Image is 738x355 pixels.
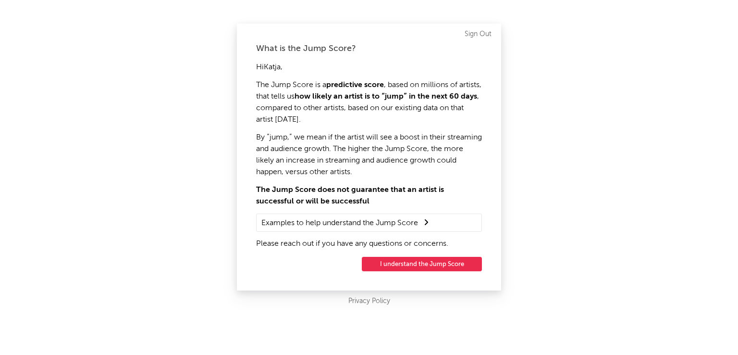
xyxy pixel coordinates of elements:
strong: The Jump Score does not guarantee that an artist is successful or will be successful [256,186,444,205]
summary: Examples to help understand the Jump Score [261,216,477,229]
p: Hi Katja , [256,62,482,73]
p: The Jump Score is a , based on millions of artists, that tells us , compared to other artists, ba... [256,79,482,126]
p: Please reach out if you have any questions or concerns. [256,238,482,250]
strong: predictive score [326,81,384,89]
div: What is the Jump Score? [256,43,482,54]
a: Sign Out [465,28,492,40]
p: By “jump,” we mean if the artist will see a boost in their streaming and audience growth. The hig... [256,132,482,178]
strong: how likely an artist is to “jump” in the next 60 days [295,93,477,101]
button: I understand the Jump Score [362,257,482,271]
a: Privacy Policy [348,295,390,307]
